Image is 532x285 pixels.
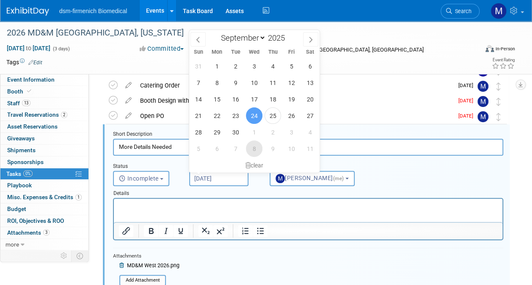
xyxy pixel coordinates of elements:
[61,112,67,118] span: 2
[190,124,207,140] span: September 28, 2025
[6,241,19,248] span: more
[57,250,72,261] td: Personalize Event Tab Strip
[7,182,32,189] span: Playbook
[245,49,264,55] span: Wed
[492,58,515,62] div: Event Rating
[458,98,477,104] span: [DATE]
[136,93,453,108] div: Booth Design with VCI
[7,88,33,95] span: Booth
[227,74,244,91] span: September 9, 2025
[113,163,176,171] div: Status
[213,225,228,237] button: Superscript
[174,225,188,237] button: Underline
[113,186,503,198] div: Details
[0,239,88,250] a: more
[0,133,88,144] a: Giveaways
[189,171,248,186] input: Due Date
[190,107,207,124] span: September 21, 2025
[265,74,281,91] span: September 11, 2025
[477,96,488,107] img: Melanie Davison
[283,107,300,124] span: September 26, 2025
[7,7,49,16] img: ExhibitDay
[198,225,213,237] button: Subscript
[6,58,42,66] td: Tags
[227,58,244,74] span: September 2, 2025
[302,91,318,107] span: September 20, 2025
[190,140,207,157] span: October 5, 2025
[121,97,136,104] a: edit
[190,91,207,107] span: September 14, 2025
[52,46,70,52] span: (3 days)
[7,147,36,153] span: Shipments
[159,225,173,237] button: Italic
[4,25,471,41] div: 2026 MD&M [GEOGRAPHIC_DATA], [US_STATE]
[0,180,88,191] a: Playbook
[458,82,477,88] span: [DATE]
[7,135,35,142] span: Giveaways
[137,44,187,53] button: Committed
[190,74,207,91] span: September 7, 2025
[6,170,33,177] span: Tasks
[452,8,471,14] span: Search
[276,175,345,181] span: [PERSON_NAME]
[28,60,42,66] a: Edit
[302,140,318,157] span: October 11, 2025
[113,131,503,139] div: Short Description
[485,45,494,52] img: Format-Inperson.png
[226,49,245,55] span: Tue
[265,124,281,140] span: October 2, 2025
[264,49,282,55] span: Thu
[7,217,64,224] span: ROI, Objectives & ROO
[318,47,424,53] span: [GEOGRAPHIC_DATA], [GEOGRAPHIC_DATA]
[302,107,318,124] span: September 27, 2025
[136,78,453,93] div: Catering Order
[43,229,50,236] span: 3
[7,76,55,83] span: Event Information
[190,58,207,74] span: August 31, 2025
[270,171,355,186] button: [PERSON_NAME](me)
[283,58,300,74] span: September 5, 2025
[238,225,253,237] button: Numbered list
[301,49,320,55] span: Sat
[265,107,281,124] span: September 25, 2025
[283,74,300,91] span: September 12, 2025
[333,175,344,181] span: (me)
[0,74,88,85] a: Event Information
[7,206,26,212] span: Budget
[246,107,262,124] span: September 24, 2025
[209,58,225,74] span: September 1, 2025
[189,158,320,173] div: clear
[441,44,515,57] div: Event Format
[0,86,88,97] a: Booth
[283,91,300,107] span: September 19, 2025
[217,33,266,43] select: Month
[302,124,318,140] span: October 4, 2025
[25,45,33,52] span: to
[119,175,159,182] span: Incomplete
[458,113,477,119] span: [DATE]
[0,156,88,168] a: Sponsorships
[0,215,88,227] a: ROI, Objectives & ROO
[22,100,30,106] span: 13
[209,140,225,157] span: October 6, 2025
[189,49,208,55] span: Sun
[0,121,88,132] a: Asset Reservations
[7,111,67,118] span: Travel Reservations
[114,199,502,222] iframe: Rich Text Area
[246,58,262,74] span: September 3, 2025
[136,109,453,123] div: Open PO
[0,109,88,121] a: Travel Reservations2
[227,91,244,107] span: September 16, 2025
[7,100,30,107] span: Staff
[283,140,300,157] span: October 10, 2025
[0,192,88,203] a: Misc. Expenses & Credits1
[265,140,281,157] span: October 9, 2025
[265,91,281,107] span: September 18, 2025
[283,124,300,140] span: October 3, 2025
[266,33,291,43] input: Year
[209,91,225,107] span: September 15, 2025
[0,98,88,109] a: Staff13
[27,89,31,93] i: Booth reservation complete
[491,3,507,19] img: Melanie Davison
